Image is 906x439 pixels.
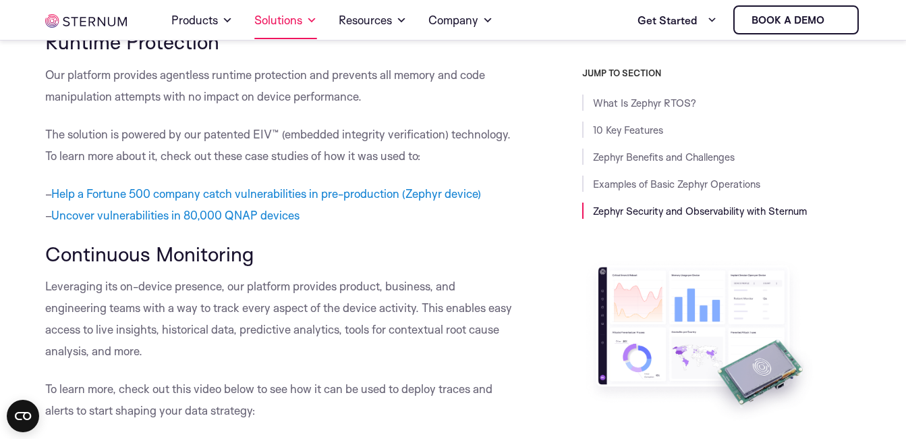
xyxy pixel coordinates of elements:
[45,124,513,167] p: The solution is powered by our patented EIV™ (embedded integrity verification) technology. To lea...
[830,15,841,26] img: sternum iot
[733,5,859,34] a: Book a demo
[593,151,735,163] a: Zephyr Benefits and Challenges
[339,1,407,39] a: Resources
[45,276,513,362] p: Leveraging its on-device presence, our platform provides product, business, and engineering teams...
[51,208,300,222] a: Uncover vulnerabilities in 80,000 QNAP devices
[171,1,233,39] a: Products
[593,124,663,136] a: 10 Key Features
[428,1,493,39] a: Company
[254,1,317,39] a: Solutions
[582,257,818,425] img: Take Sternum for a Test Drive with a Free Evaluation Kit
[582,68,861,78] h3: JUMP TO SECTION
[45,14,127,28] img: sternum iot
[593,178,760,190] a: Examples of Basic Zephyr Operations
[45,378,513,421] p: To learn more, check out this video below to see how it can be used to deploy traces and alerts t...
[593,97,696,109] a: What Is Zephyr RTOS?
[51,186,481,201] a: Help a Fortune 500 company catch vulnerabilities in pre-production (Zephyr device)
[45,64,513,107] p: Our platform provides agentless runtime protection and prevents all memory and code manipulation ...
[45,183,513,226] p: – –
[638,7,717,34] a: Get Started
[593,205,807,217] a: Zephyr Security and Observability with Sternum
[7,400,39,432] button: Open CMP widget
[45,30,513,53] h3: Runtime Protection
[45,242,513,265] h3: Continuous Monitoring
